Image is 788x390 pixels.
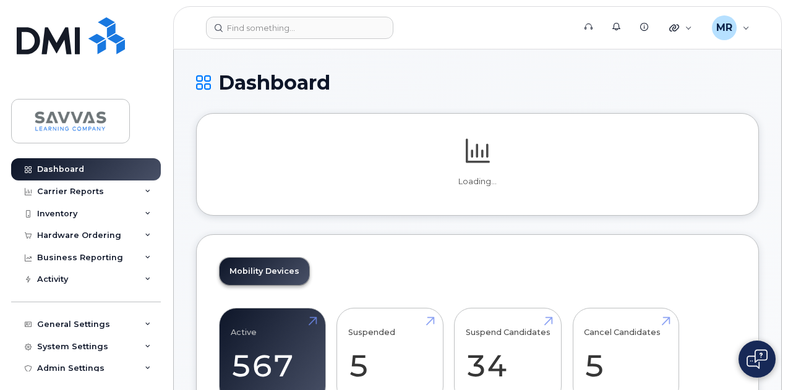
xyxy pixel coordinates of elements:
[747,349,768,369] img: Open chat
[220,258,309,285] a: Mobility Devices
[196,72,759,93] h1: Dashboard
[219,176,736,187] p: Loading...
